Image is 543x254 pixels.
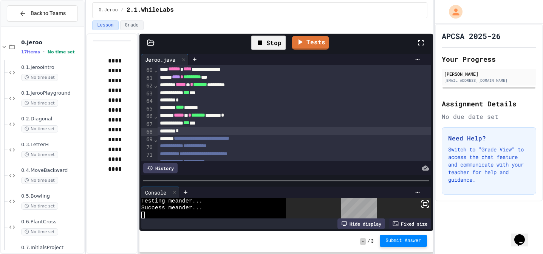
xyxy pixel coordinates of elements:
[21,74,58,81] span: No time set
[371,238,373,245] span: 3
[448,134,530,143] h3: Need Help?
[127,6,174,15] span: 2.1.WhileLabs
[21,193,82,199] span: 0.5.Bowling
[442,54,536,64] h2: Your Progress
[141,98,154,105] div: 64
[141,189,170,196] div: Console
[141,187,179,198] div: Console
[21,228,58,235] span: No time set
[99,7,118,13] span: 0.Jeroo
[441,3,464,20] div: My Account
[389,218,431,229] div: Fixed size
[141,136,154,143] div: 69
[251,36,286,50] div: Stop
[154,83,158,89] span: Fold line
[337,218,385,229] div: Hide display
[360,238,366,245] span: -
[31,9,66,17] span: Back to Teams
[386,238,421,244] span: Submit Answer
[442,98,536,109] h2: Assignment Details
[21,167,82,174] span: 0.4.MoveBackward
[92,20,118,30] button: Lesson
[154,67,158,73] span: Fold line
[21,219,82,225] span: 0.6.PlantCross
[444,70,534,77] div: [PERSON_NAME]
[21,116,82,122] span: 0.2.Diagonal
[21,142,82,148] span: 0.3.LetterH
[121,7,124,13] span: /
[141,159,154,167] div: 72
[141,205,203,212] span: Success meander...
[21,177,58,184] span: No time set
[141,144,154,151] div: 70
[21,125,58,132] span: No time set
[141,151,154,159] div: 71
[141,90,154,98] div: 63
[141,121,154,128] div: 67
[448,146,530,184] p: Switch to "Grade View" to access the chat feature and communicate with your teacher for help and ...
[21,39,82,46] span: 0.Jeroo
[141,75,154,82] div: 61
[21,203,58,210] span: No time set
[141,113,154,120] div: 66
[442,31,501,41] h1: APCSA 2025-26
[21,245,82,251] span: 0.7.InitialsProject
[21,151,58,158] span: No time set
[21,90,82,97] span: 0.1.JerooPlayground
[141,54,189,65] div: Jeroo.java
[154,113,158,119] span: Fold line
[43,49,45,55] span: •
[367,238,370,245] span: /
[141,67,154,74] div: 60
[143,163,178,173] div: History
[141,128,154,136] div: 68
[21,100,58,107] span: No time set
[292,36,329,50] a: Tests
[120,20,144,30] button: Grade
[21,50,40,55] span: 17 items
[154,137,158,143] span: Fold line
[21,64,82,71] span: 0.1.JerooIntro
[442,112,536,121] div: No due date set
[141,105,154,113] div: 65
[48,50,75,55] span: No time set
[141,198,203,205] span: Testing meander...
[444,78,534,83] div: [EMAIL_ADDRESS][DOMAIN_NAME]
[141,82,154,90] div: 62
[511,224,535,246] iframe: chat widget
[7,5,78,22] button: Back to Teams
[380,235,427,247] button: Submit Answer
[141,56,179,64] div: Jeroo.java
